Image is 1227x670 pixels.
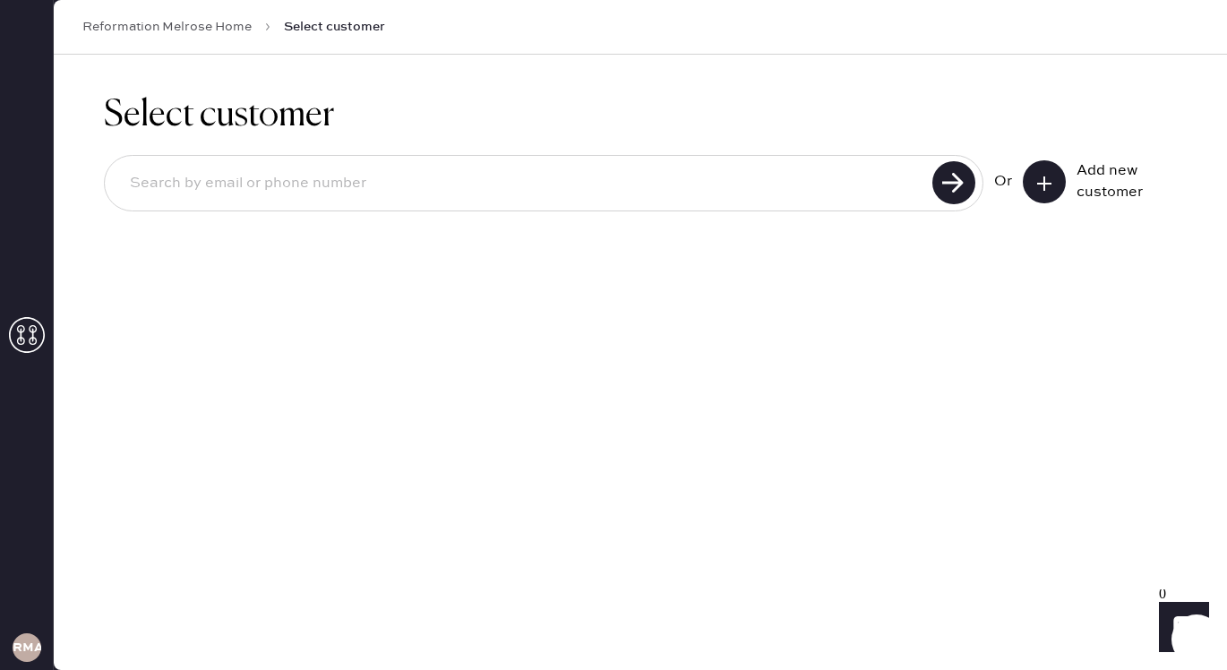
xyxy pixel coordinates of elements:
[13,641,41,654] h3: RMA
[82,18,252,36] a: Reformation Melrose Home
[284,18,385,36] span: Select customer
[104,94,1177,137] h1: Select customer
[116,163,927,204] input: Search by email or phone number
[1142,589,1219,666] iframe: Front Chat
[1077,160,1166,203] div: Add new customer
[994,171,1012,193] div: Or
